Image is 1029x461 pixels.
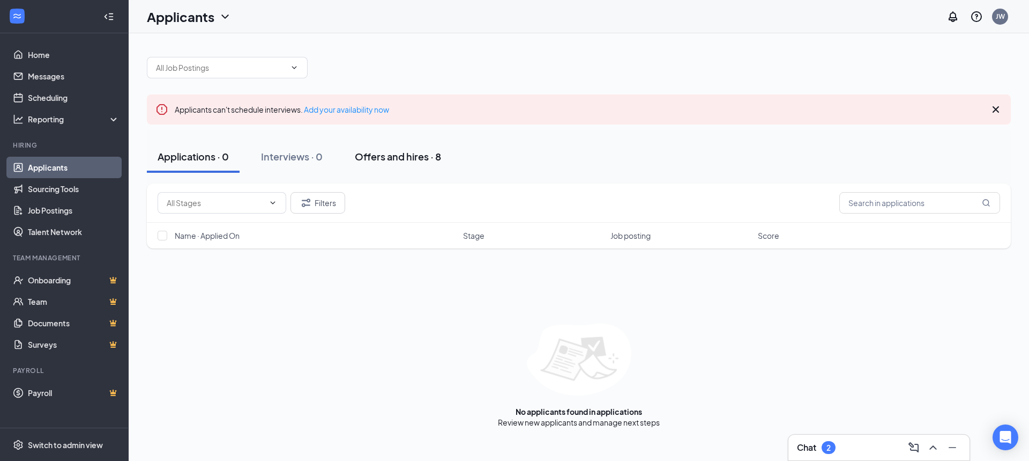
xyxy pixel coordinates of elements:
a: SurveysCrown [28,334,120,355]
button: Minimize [944,439,961,456]
a: DocumentsCrown [28,312,120,334]
svg: Collapse [103,11,114,22]
img: empty-state [527,324,631,396]
a: Job Postings [28,200,120,221]
button: ComposeMessage [905,439,922,456]
div: Open Intercom Messenger [993,425,1018,450]
svg: Notifications [946,10,959,23]
a: PayrollCrown [28,382,120,404]
span: Score [758,230,779,241]
div: Hiring [13,141,117,150]
svg: QuestionInfo [970,10,983,23]
div: Offers and hires · 8 [355,150,441,163]
svg: MagnifyingGlass [982,199,990,207]
a: Talent Network [28,221,120,243]
a: TeamCrown [28,291,120,312]
button: Filter Filters [290,192,345,214]
div: 2 [826,443,831,452]
svg: Analysis [13,114,24,125]
a: Scheduling [28,87,120,108]
svg: ChevronUp [927,441,939,454]
svg: Settings [13,440,24,450]
input: All Stages [167,197,264,209]
svg: Minimize [946,441,959,454]
a: Sourcing Tools [28,178,120,200]
div: Interviews · 0 [261,150,323,163]
button: ChevronUp [924,439,942,456]
svg: ChevronDown [219,10,232,23]
svg: Cross [989,103,1002,116]
h1: Applicants [147,8,214,26]
a: OnboardingCrown [28,269,120,291]
a: Messages [28,65,120,87]
div: Team Management [13,253,117,262]
span: Name · Applied On [175,230,240,241]
div: Reporting [28,114,120,125]
input: Search in applications [839,192,1000,214]
span: Job posting [610,230,651,241]
div: Applications · 0 [158,150,229,163]
div: Payroll [13,366,117,375]
div: JW [996,12,1005,21]
span: Stage [463,230,484,241]
svg: WorkstreamLogo [12,11,23,21]
a: Home [28,44,120,65]
svg: ChevronDown [269,199,277,207]
div: Review new applicants and manage next steps [498,417,660,428]
svg: Error [155,103,168,116]
span: Applicants can't schedule interviews. [175,105,389,114]
div: No applicants found in applications [516,406,642,417]
input: All Job Postings [156,62,286,74]
h3: Chat [797,442,816,453]
svg: Filter [300,196,312,209]
a: Add your availability now [304,105,389,114]
div: Switch to admin view [28,440,103,450]
svg: ComposeMessage [907,441,920,454]
svg: ChevronDown [290,63,299,72]
a: Applicants [28,157,120,178]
